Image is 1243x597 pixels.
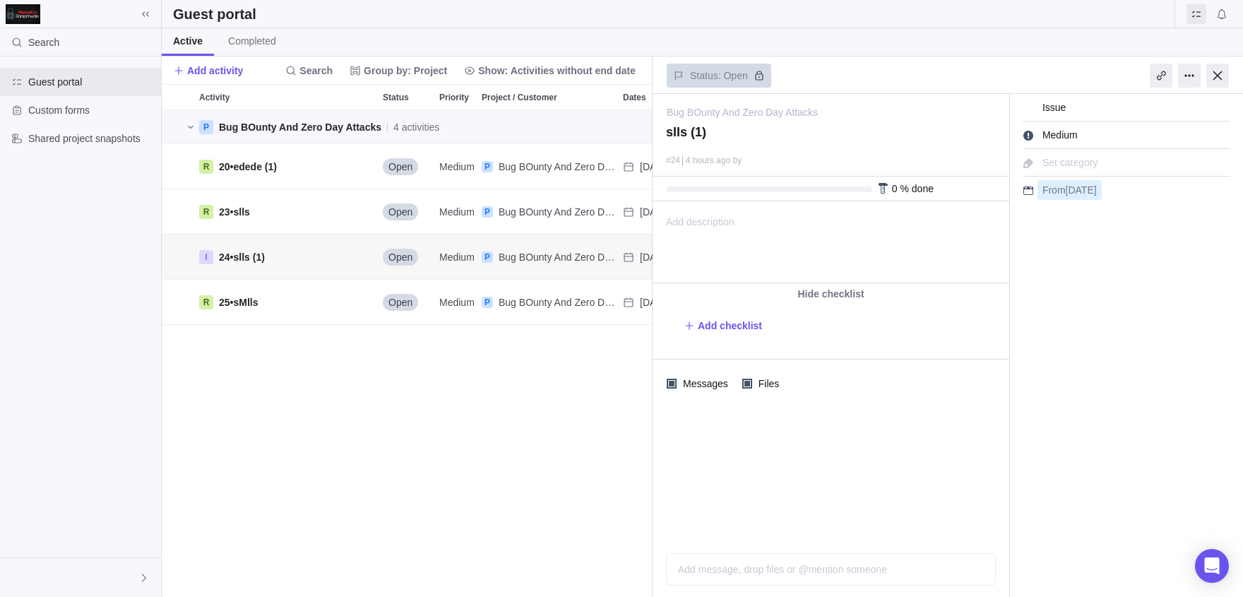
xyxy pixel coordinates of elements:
[219,297,230,308] span: 25
[233,297,258,308] span: sMlls
[364,64,447,78] span: Group by: Project
[732,155,742,165] span: by
[482,161,493,172] div: P
[388,205,412,219] span: Open
[640,205,690,219] span: Aug 22 - …
[653,202,734,283] span: Add description
[698,319,762,333] span: Add checklist
[377,85,434,110] div: Status
[482,252,493,263] div: P
[280,61,338,81] span: Search
[640,250,690,264] span: Aug 22 - …
[377,144,434,189] div: Status
[439,160,475,174] span: Medium
[344,61,453,81] span: Group by: Project
[1042,184,1066,196] span: From
[233,161,276,172] span: edede (1)
[617,189,744,235] div: Dates
[28,35,59,49] span: Search
[439,205,475,219] span: Medium
[653,283,1009,305] div: Hide checklist
[434,235,476,280] div: Priority
[219,250,265,264] span: •
[388,250,412,264] span: Open
[434,235,476,279] div: Medium
[219,122,381,133] span: Bug BOunty And Zero Day Attacks
[228,34,276,48] span: Completed
[199,295,213,309] div: R
[434,144,476,189] div: Medium
[684,316,762,336] span: Add checklist
[219,161,230,172] span: 20
[217,28,287,56] a: Completed
[617,144,744,189] div: Dates
[199,205,213,219] div: R
[434,144,476,189] div: Priority
[199,120,213,134] div: P
[1038,98,1070,118] span: Issue
[199,250,213,264] div: I
[1212,11,1232,22] a: Notifications
[1186,4,1206,24] span: Guest portal
[476,235,617,280] div: Project / Customer
[499,160,617,174] a: Bug BOunty And Zero Day Attacks
[388,160,412,174] span: Open
[476,85,617,110] div: Project / Customer
[439,250,475,264] span: Medium
[458,61,641,81] span: Show: Activities without end date
[162,110,653,597] div: grid
[377,189,434,235] div: Status
[1178,64,1201,88] div: More actions
[173,4,256,24] h2: Guest portal
[667,105,818,119] a: Bug BOunty And Zero Day Attacks
[499,250,617,264] a: Bug BOunty And Zero Day Attacks
[892,183,898,194] span: 0
[482,297,493,308] div: P
[162,28,214,56] a: Active
[617,280,744,325] div: Dates
[1037,125,1101,145] div: Medium
[194,235,377,280] div: Activity
[233,252,264,263] span: slls (1)
[499,252,650,263] span: Bug BOunty And Zero Day Attacks
[623,90,646,105] span: Dates
[199,90,230,105] span: Activity
[219,206,230,218] span: 23
[499,206,650,218] span: Bug BOunty And Zero Day Attacks
[1037,97,1089,117] div: Issue
[499,295,617,309] a: Bug BOunty And Zero Day Attacks
[482,90,557,105] span: Project / Customer
[476,189,617,235] div: Project / Customer
[28,131,155,146] span: Shared project snapshots
[434,280,476,324] div: Medium
[640,295,690,309] span: Aug 22 - …
[194,280,377,325] div: Activity
[482,206,493,218] div: P
[1212,4,1232,24] span: Notifications
[499,161,650,172] span: Bug BOunty And Zero Day Attacks
[173,61,243,81] span: Add activity
[617,235,744,280] div: Dates
[499,297,650,308] span: Bug BOunty And Zero Day Attacks
[233,206,249,218] span: slls
[8,569,25,586] div: 047c2756c4
[194,144,377,189] div: Activity
[6,4,40,24] img: logo
[434,280,476,325] div: Priority
[1195,549,1229,583] div: Open Intercom Messenger
[1206,64,1229,88] div: Close
[219,160,277,174] span: •
[388,295,412,309] span: Open
[28,75,155,89] span: Guest portal
[377,280,434,325] div: Status
[434,189,476,235] div: Priority
[476,280,617,325] div: Project / Customer
[173,34,203,48] span: Active
[219,120,381,134] a: Bug BOunty And Zero Day Attacks
[199,160,213,174] div: R
[299,64,333,78] span: Search
[393,120,439,134] span: 4 activities
[187,64,243,78] span: Add activity
[666,156,680,165] div: #24
[476,144,617,189] div: Project / Customer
